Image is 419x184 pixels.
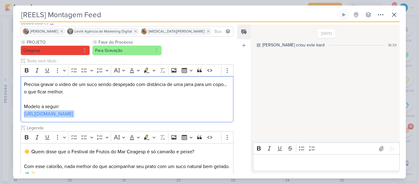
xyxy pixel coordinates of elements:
[141,28,147,34] img: Yasmin Yumi
[21,64,233,76] div: Editor toolbar
[30,29,58,34] span: [PERSON_NAME]
[213,28,232,35] input: Buscar
[388,42,397,48] div: 18:39
[25,58,233,64] input: Texto sem título
[253,154,400,171] div: Editor editing area: main
[24,81,230,96] p: Precisa gravar o vídeo de um suco sendo despejado com distância de uma jarra para um copo… o que ...
[19,9,337,20] input: Kard Sem Título
[21,45,90,55] button: Ceagesp
[23,28,29,34] img: Sarah Violante
[75,29,132,34] span: Leviê Agência de Marketing Digital
[98,39,162,45] label: Fase do Processo
[341,12,346,17] div: Ligar relógio
[67,28,73,34] img: Leviê Agência de Marketing Digital
[92,45,162,55] button: Para Gravação
[24,111,73,117] a: [URL][DOMAIN_NAME]
[21,76,233,123] div: Editor editing area: main
[25,125,233,131] input: Texto sem título
[21,131,233,143] div: Editor toolbar
[24,103,230,110] p: Modelo a seguir:
[148,29,205,34] span: [MEDICAL_DATA][PERSON_NAME]
[26,39,90,45] label: PROJETO
[253,143,400,155] div: Editor toolbar
[262,42,325,48] div: [PERSON_NAME] criou este kard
